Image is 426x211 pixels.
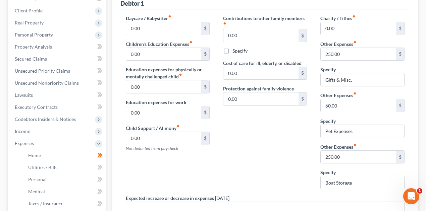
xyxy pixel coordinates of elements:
label: Other Expenses [320,41,357,48]
label: Education expenses for physically or mentally challenged child [126,66,210,80]
a: Unsecured Nonpriority Claims [9,77,106,89]
i: fiber_manual_record [353,143,357,147]
a: Medical [23,186,106,198]
span: Unsecured Priority Claims [15,68,70,74]
label: Children's Education Expenses [126,41,193,48]
span: Unsecured Nonpriority Claims [15,80,79,86]
a: Property Analysis [9,41,106,53]
a: Lawsuits [9,89,106,101]
a: Taxes / Insurance [23,198,106,210]
span: Taxes / Insurance [28,201,63,206]
span: Codebtors Insiders & Notices [15,116,76,122]
label: Specify [320,169,336,176]
span: Client Profile [15,8,43,13]
a: Executory Contracts [9,101,106,113]
span: Personal [28,177,47,182]
span: Real Property [15,20,44,25]
div: $ [396,48,404,61]
label: Other Expenses [320,92,357,99]
span: Secured Claims [15,56,47,62]
i: fiber_manual_record [168,15,171,18]
span: Income [15,128,30,134]
a: Unsecured Priority Claims [9,65,106,77]
input: Specify... [321,176,404,189]
div: $ [396,22,404,35]
i: fiber_manual_record [179,73,182,76]
span: Home [28,152,41,158]
i: fiber_manual_record [353,92,357,95]
span: 1 [417,188,422,194]
span: Not deducted from paycheck [126,146,178,151]
label: Contributions to other family members [223,15,307,29]
label: Specify [320,118,336,125]
span: Medical [28,189,45,194]
span: Executory Contracts [15,104,58,110]
div: $ [299,29,307,42]
input: -- [126,48,202,61]
iframe: Intercom live chat [403,188,419,204]
label: Specify [232,48,248,54]
div: $ [396,151,404,163]
label: Charity / Tithes [320,15,356,22]
input: -- [223,67,299,80]
i: fiber_manual_record [189,41,193,44]
span: Expenses [15,140,34,146]
input: -- [321,151,396,163]
i: fiber_manual_record [353,41,357,44]
input: -- [321,48,396,61]
div: $ [396,99,404,112]
input: -- [126,80,202,93]
input: Specify... [321,73,404,86]
div: $ [299,67,307,80]
div: $ [201,106,209,119]
label: Protection against family violence [223,85,294,92]
a: Secured Claims [9,53,106,65]
input: -- [126,106,202,119]
i: fiber_manual_record [223,22,226,25]
div: $ [299,92,307,105]
span: Property Analysis [15,44,52,50]
span: Utilities / Bills [28,164,57,170]
div: $ [201,48,209,61]
a: Home [23,149,106,161]
a: Personal [23,173,106,186]
input: -- [126,22,202,35]
input: Specify... [321,125,404,138]
label: Education expenses for work [126,99,187,106]
input: -- [321,22,396,35]
input: -- [223,92,299,105]
a: Utilities / Bills [23,161,106,173]
label: Expected increase or decrease in expenses [DATE] [126,195,229,202]
input: -- [126,132,202,145]
div: $ [201,80,209,93]
label: Specify [320,66,336,73]
i: fiber_manual_record [352,15,356,18]
span: Personal Property [15,32,53,38]
div: $ [201,22,209,35]
input: -- [321,99,396,112]
label: Daycare / Babysitter [126,15,171,22]
i: fiber_manual_record [176,125,180,128]
div: $ [201,132,209,145]
label: Cost of care for ill, elderly, or disabled [223,60,302,67]
span: Lawsuits [15,92,33,98]
label: Child Support / Alimony [126,125,180,132]
input: -- [223,29,299,42]
label: Other Expenses [320,143,357,150]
